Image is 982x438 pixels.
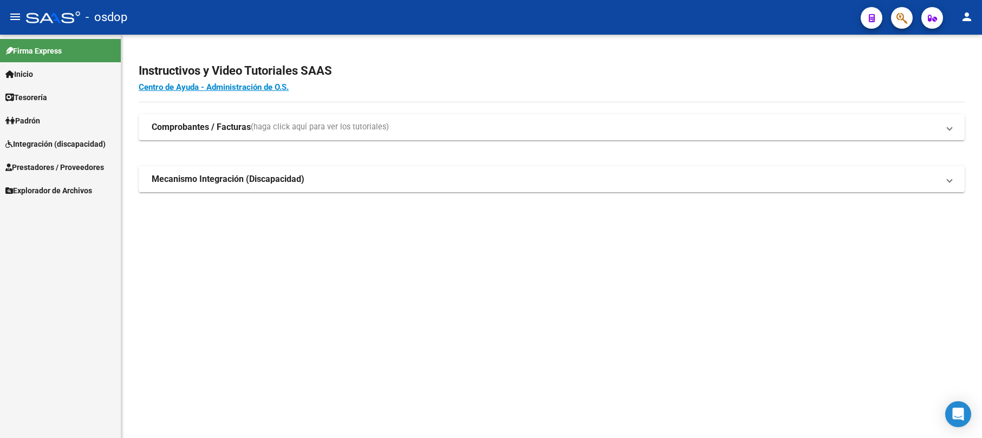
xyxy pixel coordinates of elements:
[251,121,389,133] span: (haga click aquí para ver los tutoriales)
[86,5,127,29] span: - osdop
[5,45,62,57] span: Firma Express
[960,10,973,23] mat-icon: person
[5,115,40,127] span: Padrón
[152,121,251,133] strong: Comprobantes / Facturas
[139,114,965,140] mat-expansion-panel-header: Comprobantes / Facturas(haga click aquí para ver los tutoriales)
[5,161,104,173] span: Prestadores / Proveedores
[5,68,33,80] span: Inicio
[9,10,22,23] mat-icon: menu
[139,82,289,92] a: Centro de Ayuda - Administración de O.S.
[139,166,965,192] mat-expansion-panel-header: Mecanismo Integración (Discapacidad)
[5,91,47,103] span: Tesorería
[152,173,304,185] strong: Mecanismo Integración (Discapacidad)
[945,401,971,427] div: Open Intercom Messenger
[5,138,106,150] span: Integración (discapacidad)
[5,185,92,197] span: Explorador de Archivos
[139,61,965,81] h2: Instructivos y Video Tutoriales SAAS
